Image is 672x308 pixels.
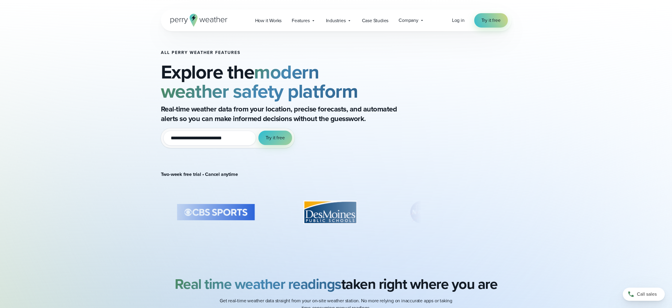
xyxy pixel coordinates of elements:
img: Des-Moines-Public-Schools.svg [287,197,372,227]
div: 7 of 8 [173,197,258,227]
a: How it Works [250,14,287,27]
span: Try it free [481,17,501,24]
div: 1 of 8 [401,197,443,227]
img: CBS-Sports.svg [173,197,258,227]
span: Industries [326,17,346,24]
a: Log in [452,17,465,24]
h2: taken right where you are [175,276,498,292]
a: Call sales [623,288,665,301]
a: Case Studies [357,14,394,27]
strong: Real time weather readings [175,273,341,295]
h1: All Perry Weather Features [161,50,421,55]
span: Case Studies [362,17,389,24]
span: Company [399,17,418,24]
strong: modern weather safety platform [161,58,358,105]
span: How it Works [255,17,282,24]
span: Try it free [266,134,285,141]
h2: Explore the [161,62,421,101]
div: 8 of 8 [287,197,372,227]
button: Try it free [258,131,292,145]
span: Features [292,17,309,24]
div: slideshow [161,197,421,230]
a: Try it free [474,13,508,28]
img: NASA.svg [401,197,443,227]
strong: Two-week free trial • Cancel anytime [161,171,238,178]
span: Call sales [637,291,657,298]
p: Real-time weather data from your location, precise forecasts, and automated alerts so you can mak... [161,104,401,123]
